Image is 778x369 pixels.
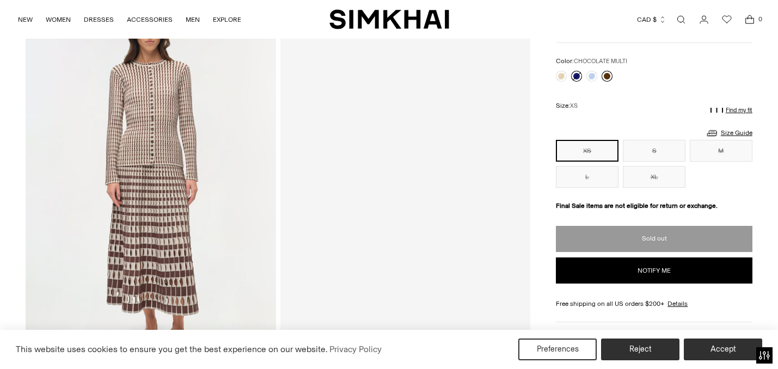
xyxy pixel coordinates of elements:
[574,58,627,65] span: CHOCOLATE MULTI
[16,344,328,354] span: This website uses cookies to ensure you get the best experience on our website.
[556,56,627,66] label: Color:
[637,8,666,32] button: CAD $
[739,9,761,30] a: Open cart modal
[670,9,692,30] a: Open search modal
[570,102,578,109] span: XS
[556,202,718,210] strong: Final Sale items are not eligible for return or exchange.
[186,8,200,32] a: MEN
[755,14,765,24] span: 0
[46,8,71,32] a: WOMEN
[693,9,715,30] a: Go to the account page
[623,140,685,162] button: S
[328,341,383,358] a: Privacy Policy (opens in a new tab)
[623,166,685,188] button: XL
[684,339,762,360] button: Accept
[716,9,738,30] a: Wishlist
[556,257,752,284] button: Notify me
[556,140,618,162] button: XS
[556,101,578,111] label: Size:
[213,8,241,32] a: EXPLORE
[601,339,679,360] button: Reject
[18,8,33,32] a: NEW
[84,8,114,32] a: DRESSES
[518,339,597,360] button: Preferences
[667,299,688,309] a: Details
[329,9,449,30] a: SIMKHAI
[127,8,173,32] a: ACCESSORIES
[556,166,618,188] button: L
[556,299,752,309] div: Free shipping on all US orders $200+
[690,140,752,162] button: M
[706,126,752,140] a: Size Guide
